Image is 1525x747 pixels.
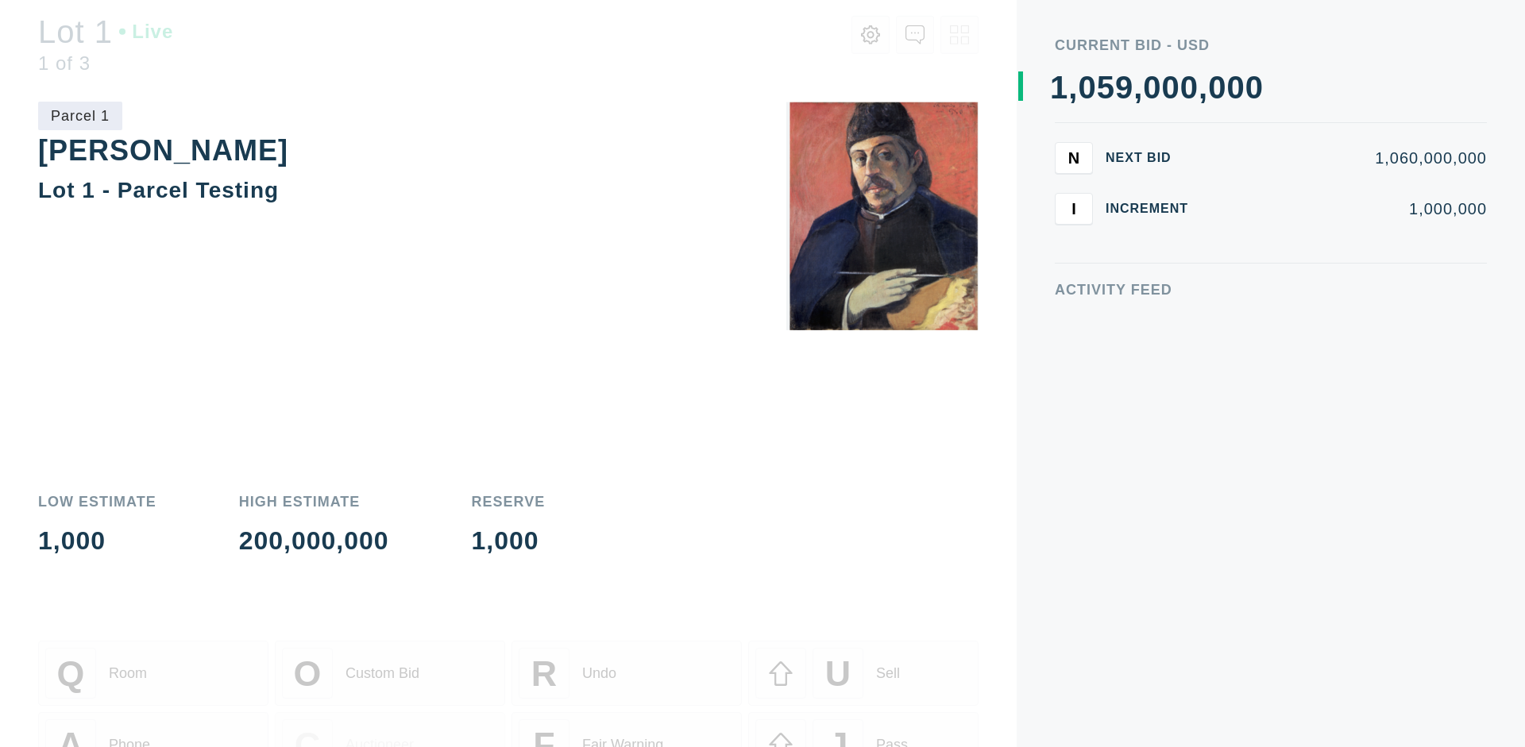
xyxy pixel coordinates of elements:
div: Room [109,597,147,614]
div: 5 [1097,71,1115,103]
span: R [531,585,557,626]
div: Auctioneer [346,668,414,685]
button: JPass [748,644,979,709]
button: APhone [38,644,268,709]
div: 1 [1050,71,1068,103]
span: C [295,657,320,697]
div: 1,000 [38,528,156,553]
div: 1,060,000,000 [1214,150,1487,166]
div: 200,000,000 [239,528,389,553]
div: Reserve [472,495,546,509]
button: FFair Warning [512,644,742,709]
div: 0 [1226,71,1245,103]
button: CAuctioneer [275,644,505,709]
div: 0 [1245,71,1264,103]
div: Custom Bid [346,597,419,614]
button: N [1055,142,1093,174]
div: Increment [1106,202,1201,215]
div: 9 [1115,71,1133,103]
span: J [828,657,847,697]
div: Phone [109,668,150,685]
div: Lot 1 [38,38,173,70]
div: 0 [1143,71,1161,103]
button: USell [748,572,979,637]
button: RUndo [512,572,742,637]
div: High Estimate [239,495,389,509]
button: OCustom Bid [275,572,505,637]
span: Q [57,585,85,626]
div: Sell [876,597,900,614]
div: Live [119,44,173,64]
span: N [1068,148,1079,167]
div: 1 of 3 [38,76,173,95]
div: Low Estimate [38,495,156,509]
div: [PERSON_NAME] [38,134,288,167]
div: Fair Warning [582,668,663,685]
span: O [294,585,322,626]
div: 0 [1180,71,1199,103]
div: 0 [1208,71,1226,103]
div: Current Bid - USD [1055,38,1487,52]
div: Lot 1 - Parcel Testing [38,178,279,202]
div: 0 [1078,71,1096,103]
button: I [1055,193,1093,225]
div: Undo [582,597,616,614]
span: A [58,657,83,697]
span: F [533,657,554,697]
div: , [1133,71,1143,389]
div: 1,000,000 [1214,201,1487,217]
div: Activity Feed [1055,283,1487,297]
div: Parcel 1 [38,102,122,130]
div: , [1068,71,1078,389]
span: U [825,585,851,626]
div: 0 [1162,71,1180,103]
span: I [1071,199,1076,218]
div: Pass [876,668,908,685]
div: 1,000 [472,528,546,553]
div: Next Bid [1106,152,1201,164]
button: QRoom [38,572,268,637]
div: , [1199,71,1208,389]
